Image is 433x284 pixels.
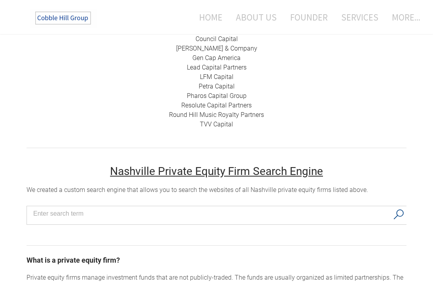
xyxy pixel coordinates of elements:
[196,35,238,43] a: Council Capital
[176,45,257,52] a: [PERSON_NAME] & Company
[187,92,247,100] a: Pharos Capital Group
[27,185,406,195] div: ​We created a custom search engine that allows you to search the websites of all Nashville privat...
[30,8,97,28] img: The Cobble Hill Group LLC
[200,120,233,128] a: TVV Capital
[199,83,235,90] a: Petra Capital
[181,102,252,109] a: Resolute Capital Partners
[230,7,283,28] a: About Us
[200,73,234,81] a: LFM Capital
[192,54,241,62] a: Gen Cap America
[284,7,334,28] a: Founder
[187,64,247,71] a: Lead Capital Partners
[110,165,323,178] u: Nashville Private Equity Firm Search Engine
[33,208,389,220] input: Search input
[335,7,384,28] a: Services
[187,7,228,28] a: Home
[386,7,420,28] a: more...
[391,206,407,223] button: Search
[169,111,264,118] a: Round Hill Music Royalty Partners
[27,256,120,264] font: What is a private equity firm?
